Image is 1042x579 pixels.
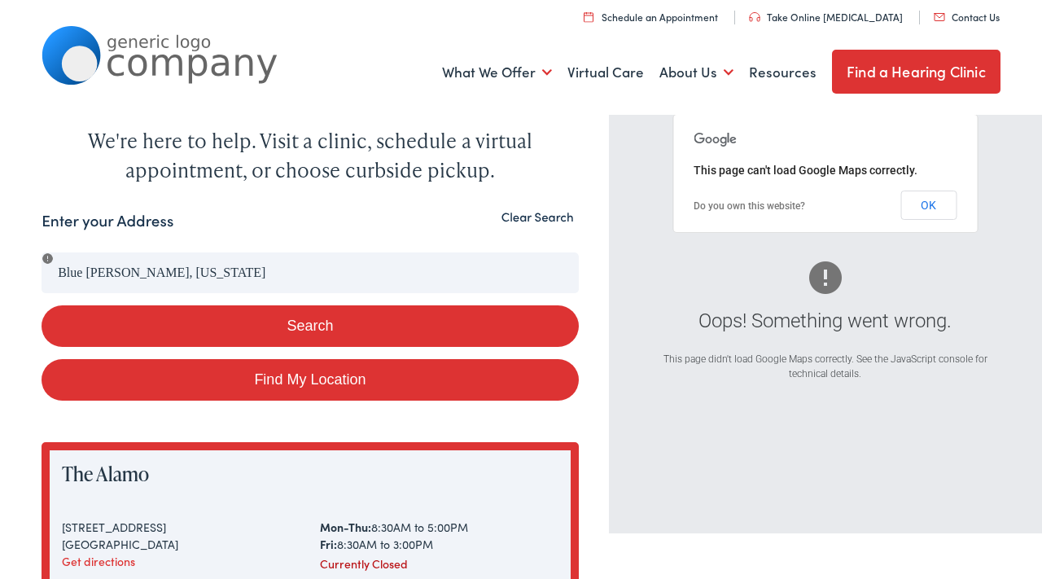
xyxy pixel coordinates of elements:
div: This page didn't load Google Maps correctly. See the JavaScript console for technical details. [656,352,995,381]
label: Enter your Address [42,209,173,233]
a: Find a Hearing Clinic [832,50,1000,94]
a: Find My Location [42,359,578,401]
div: Oops! Something went wrong. [656,306,995,336]
input: Enter your address or zip code [42,252,578,293]
a: About Us [659,42,733,103]
a: The Alamo [62,460,149,487]
a: What We Offer [442,42,552,103]
strong: Mon-Thu: [320,519,371,535]
button: Clear Search [497,209,579,225]
div: Currently Closed [320,555,558,572]
img: utility icon [934,13,945,21]
a: Get directions [62,553,135,569]
button: OK [900,191,957,220]
div: 8:30AM to 5:00PM 8:30AM to 3:00PM [320,519,558,553]
a: Do you own this website? [694,200,805,212]
img: utility icon [584,11,593,22]
div: We're here to help. Visit a clinic, schedule a virtual appointment, or choose curbside pickup. [50,126,571,185]
div: [STREET_ADDRESS] [62,519,300,536]
a: Contact Us [934,10,1000,24]
a: Virtual Care [567,42,644,103]
img: utility icon [749,12,760,22]
span: This page can't load Google Maps correctly. [694,164,917,177]
strong: Fri: [320,536,337,552]
a: Schedule an Appointment [584,10,718,24]
button: Search [42,305,578,347]
a: Resources [749,42,817,103]
div: [GEOGRAPHIC_DATA] [62,536,300,553]
a: Take Online [MEDICAL_DATA] [749,10,903,24]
